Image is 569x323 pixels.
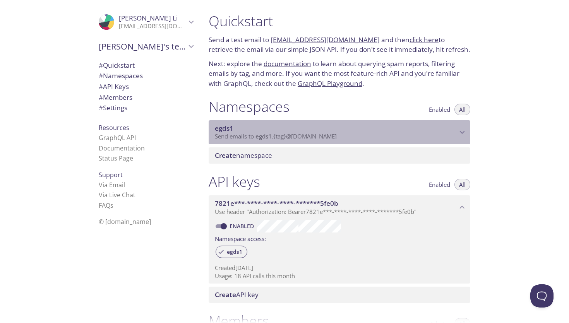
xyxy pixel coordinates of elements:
[215,132,337,140] span: Send emails to . {tag} @[DOMAIN_NAME]
[209,173,260,190] h1: API keys
[209,287,470,303] div: Create API Key
[110,201,113,210] span: s
[215,290,259,299] span: API key
[215,232,266,244] label: Namespace access:
[99,133,136,142] a: GraphQL API
[99,123,129,132] span: Resources
[99,103,127,112] span: Settings
[216,246,247,258] div: egds1
[93,9,199,35] div: Jason Li
[215,151,272,160] span: namespace
[93,103,199,113] div: Team Settings
[228,222,257,230] a: Enabled
[93,70,199,81] div: Namespaces
[99,154,133,162] a: Status Page
[99,144,145,152] a: Documentation
[454,104,470,115] button: All
[222,248,247,255] span: egds1
[209,120,470,144] div: egds1 namespace
[99,61,135,70] span: Quickstart
[93,36,199,56] div: Jason's team
[424,104,455,115] button: Enabled
[255,132,272,140] span: egds1
[264,59,311,68] a: documentation
[215,264,464,272] p: Created [DATE]
[298,79,362,88] a: GraphQL Playground
[99,201,113,210] a: FAQ
[99,71,103,80] span: #
[215,124,233,133] span: egds1
[424,179,455,190] button: Enabled
[99,71,143,80] span: Namespaces
[454,179,470,190] button: All
[99,41,186,52] span: [PERSON_NAME]'s team
[209,12,470,30] h1: Quickstart
[209,147,470,164] div: Create namespace
[530,284,554,308] iframe: Help Scout Beacon - Open
[93,81,199,92] div: API Keys
[99,217,151,226] span: © [DOMAIN_NAME]
[99,181,125,189] a: Via Email
[119,22,186,30] p: [EMAIL_ADDRESS][DOMAIN_NAME]
[215,290,236,299] span: Create
[99,82,129,91] span: API Keys
[99,82,103,91] span: #
[93,92,199,103] div: Members
[271,35,380,44] a: [EMAIL_ADDRESS][DOMAIN_NAME]
[99,61,103,70] span: #
[209,59,470,89] p: Next: explore the to learn about querying spam reports, filtering emails by tag, and more. If you...
[93,60,199,71] div: Quickstart
[99,171,123,179] span: Support
[99,93,132,102] span: Members
[99,191,135,199] a: Via Live Chat
[99,93,103,102] span: #
[215,151,236,160] span: Create
[209,98,290,115] h1: Namespaces
[119,14,178,22] span: [PERSON_NAME] Li
[209,35,470,55] p: Send a test email to and then to retrieve the email via our simple JSON API. If you don't see it ...
[99,103,103,112] span: #
[215,272,464,280] p: Usage: 18 API calls this month
[410,35,439,44] a: click here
